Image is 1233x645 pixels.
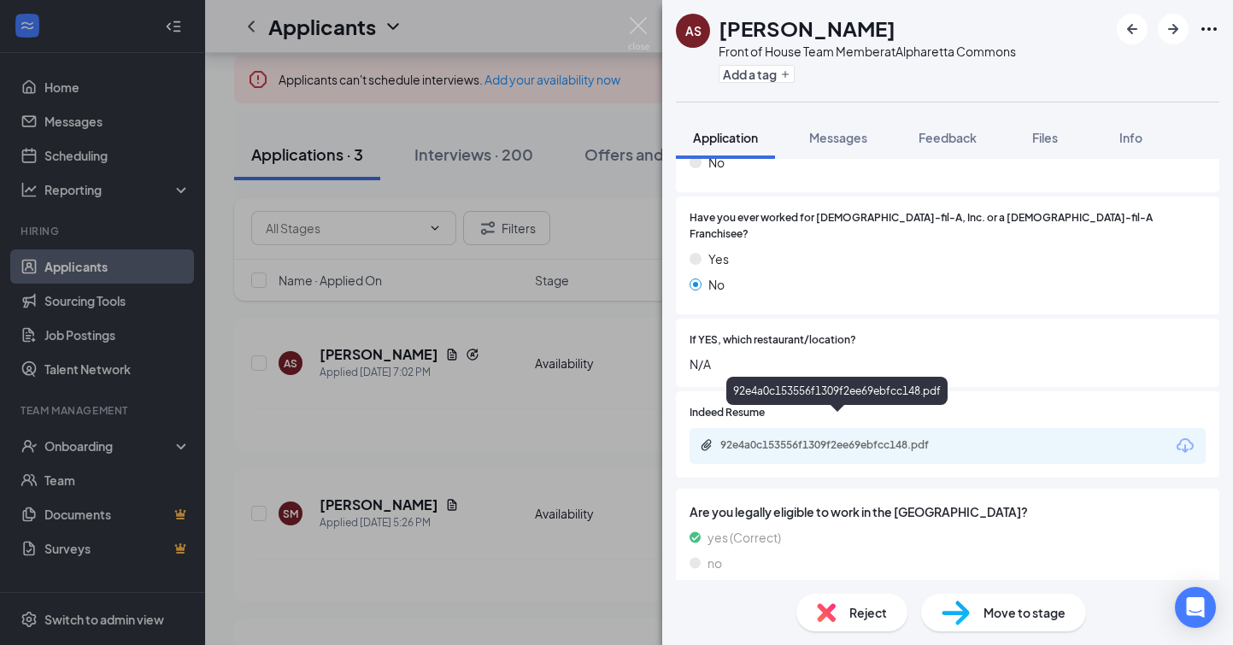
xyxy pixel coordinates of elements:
[983,603,1066,622] span: Move to stage
[690,355,1206,373] span: N/A
[726,377,948,405] div: 92e4a0c153556f1309f2ee69ebfcc148.pdf
[1032,130,1058,145] span: Files
[708,249,729,268] span: Yes
[700,438,977,454] a: Paperclip92e4a0c153556f1309f2ee69ebfcc148.pdf
[809,130,867,145] span: Messages
[780,69,790,79] svg: Plus
[708,153,725,172] span: No
[708,275,725,294] span: No
[708,528,781,547] span: yes (Correct)
[690,210,1206,243] span: Have you ever worked for [DEMOGRAPHIC_DATA]-fil-A, Inc. or a [DEMOGRAPHIC_DATA]-fil-A Franchisee?
[1175,436,1195,456] svg: Download
[693,130,758,145] span: Application
[690,502,1206,521] span: Are you legally eligible to work in the [GEOGRAPHIC_DATA]?
[1199,19,1219,39] svg: Ellipses
[685,22,702,39] div: AS
[1158,14,1189,44] button: ArrowRight
[1175,587,1216,628] div: Open Intercom Messenger
[700,438,713,452] svg: Paperclip
[1122,19,1142,39] svg: ArrowLeftNew
[690,405,765,421] span: Indeed Resume
[708,554,722,572] span: no
[690,332,856,349] span: If YES, which restaurant/location?
[1163,19,1183,39] svg: ArrowRight
[719,14,895,43] h1: [PERSON_NAME]
[1119,130,1142,145] span: Info
[720,438,960,452] div: 92e4a0c153556f1309f2ee69ebfcc148.pdf
[919,130,977,145] span: Feedback
[719,65,795,83] button: PlusAdd a tag
[1117,14,1148,44] button: ArrowLeftNew
[719,43,1016,60] div: Front of House Team Member at Alpharetta Commons
[849,603,887,622] span: Reject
